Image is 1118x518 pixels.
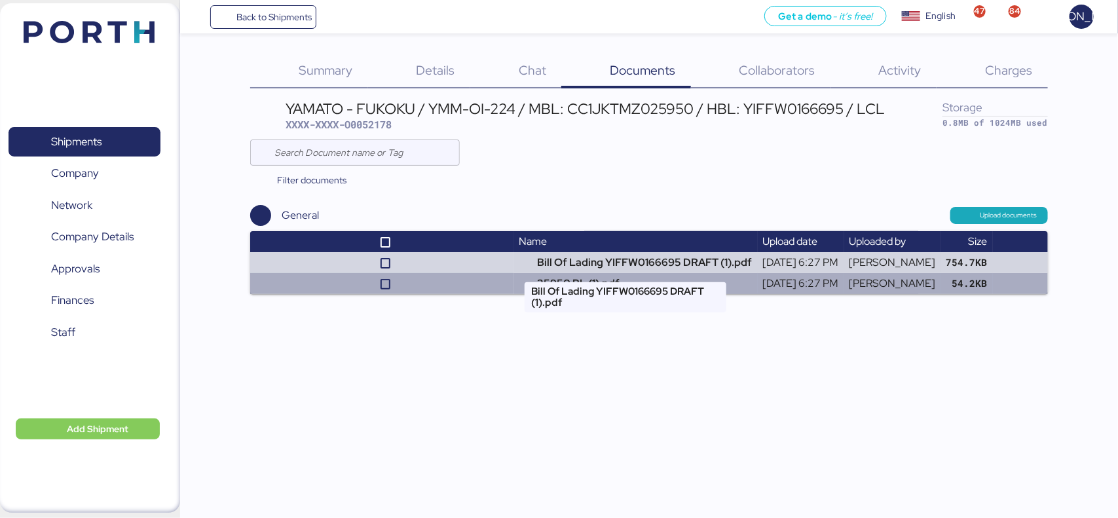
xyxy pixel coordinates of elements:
[9,286,160,316] a: Finances
[51,291,94,310] span: Finances
[9,158,160,189] a: Company
[950,207,1048,224] button: Upload documents
[849,234,906,248] span: Uploaded by
[514,252,758,273] td: Bill Of Lading YIFFW0166695 DRAFT (1).pdf
[51,323,75,342] span: Staff
[844,252,941,273] td: [PERSON_NAME]
[188,6,210,28] button: Menu
[610,62,675,79] span: Documents
[51,164,99,183] span: Company
[763,234,818,248] span: Upload date
[969,234,988,248] span: Size
[286,102,885,116] div: YAMATO - FUKOKU / YMM-OI-224 / MBL: CC1JKTMZ025950 / HBL: YIFFW0166695 / LCL
[51,132,102,151] span: Shipments
[277,172,346,188] span: Filter documents
[51,196,92,215] span: Network
[286,118,392,131] span: XXXX-XXXX-O0052178
[519,62,546,79] span: Chat
[9,127,160,157] a: Shipments
[925,9,956,23] div: English
[514,273,758,294] td: 25950 BL (1).pdf
[943,100,983,115] span: Storage
[9,318,160,348] a: Staff
[941,273,993,294] td: 54.2KB
[282,208,319,223] div: General
[51,259,100,278] span: Approvals
[299,62,352,79] span: Summary
[980,210,1037,221] span: Upload documents
[879,62,922,79] span: Activity
[67,421,128,437] span: Add Shipment
[943,117,1048,129] div: 0.8MB of 1024MB used
[844,273,941,294] td: [PERSON_NAME]
[250,168,357,192] button: Filter documents
[9,191,160,221] a: Network
[275,139,453,166] input: Search Document name or Tag
[739,62,815,79] span: Collaborators
[758,273,844,294] td: [DATE] 6:27 PM
[417,62,455,79] span: Details
[51,227,134,246] span: Company Details
[16,418,160,439] button: Add Shipment
[9,222,160,252] a: Company Details
[519,234,548,248] span: Name
[758,252,844,273] td: [DATE] 6:27 PM
[941,252,993,273] td: 754.7KB
[985,62,1032,79] span: Charges
[210,5,317,29] a: Back to Shipments
[9,254,160,284] a: Approvals
[236,9,312,25] span: Back to Shipments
